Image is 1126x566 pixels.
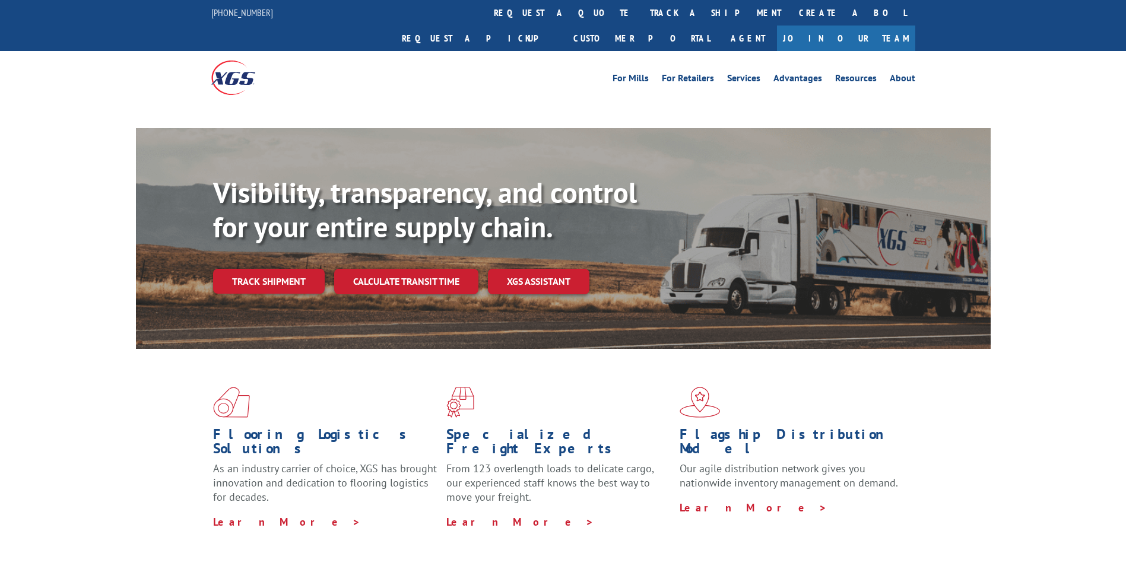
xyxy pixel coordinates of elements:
b: Visibility, transparency, and control for your entire supply chain. [213,174,637,245]
a: Advantages [773,74,822,87]
a: Customer Portal [564,26,719,51]
img: xgs-icon-focused-on-flooring-red [446,387,474,418]
a: Calculate transit time [334,269,478,294]
p: From 123 overlength loads to delicate cargo, our experienced staff knows the best way to move you... [446,462,671,514]
a: Learn More > [446,515,594,529]
h1: Flooring Logistics Solutions [213,427,437,462]
a: For Mills [613,74,649,87]
a: For Retailers [662,74,714,87]
a: Agent [719,26,777,51]
span: As an industry carrier of choice, XGS has brought innovation and dedication to flooring logistics... [213,462,437,504]
a: Resources [835,74,877,87]
a: Services [727,74,760,87]
a: Track shipment [213,269,325,294]
a: Request a pickup [393,26,564,51]
a: Join Our Team [777,26,915,51]
a: [PHONE_NUMBER] [211,7,273,18]
h1: Flagship Distribution Model [680,427,904,462]
a: Learn More > [213,515,361,529]
img: xgs-icon-flagship-distribution-model-red [680,387,721,418]
span: Our agile distribution network gives you nationwide inventory management on demand. [680,462,898,489]
img: xgs-icon-total-supply-chain-intelligence-red [213,387,250,418]
a: About [890,74,915,87]
a: Learn More > [680,501,827,514]
a: XGS ASSISTANT [488,269,589,294]
h1: Specialized Freight Experts [446,427,671,462]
